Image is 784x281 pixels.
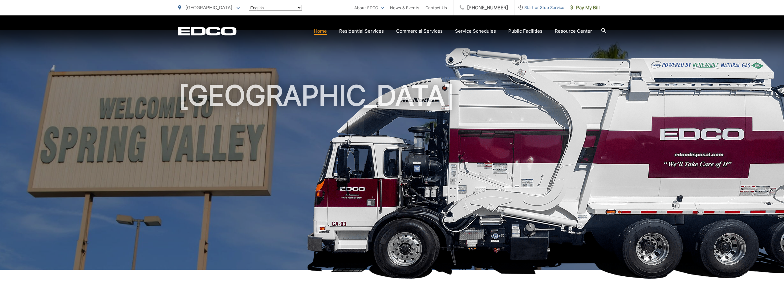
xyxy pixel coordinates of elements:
a: About EDCO [354,4,384,11]
a: EDCD logo. Return to the homepage. [178,27,237,35]
a: Commercial Services [396,27,443,35]
h1: [GEOGRAPHIC_DATA] [178,80,606,275]
a: Public Facilities [508,27,542,35]
a: Residential Services [339,27,384,35]
span: Pay My Bill [571,4,600,11]
a: Resource Center [555,27,592,35]
span: [GEOGRAPHIC_DATA] [185,5,232,10]
a: Home [314,27,327,35]
a: Service Schedules [455,27,496,35]
a: News & Events [390,4,419,11]
select: Select a language [249,5,302,11]
a: Contact Us [425,4,447,11]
